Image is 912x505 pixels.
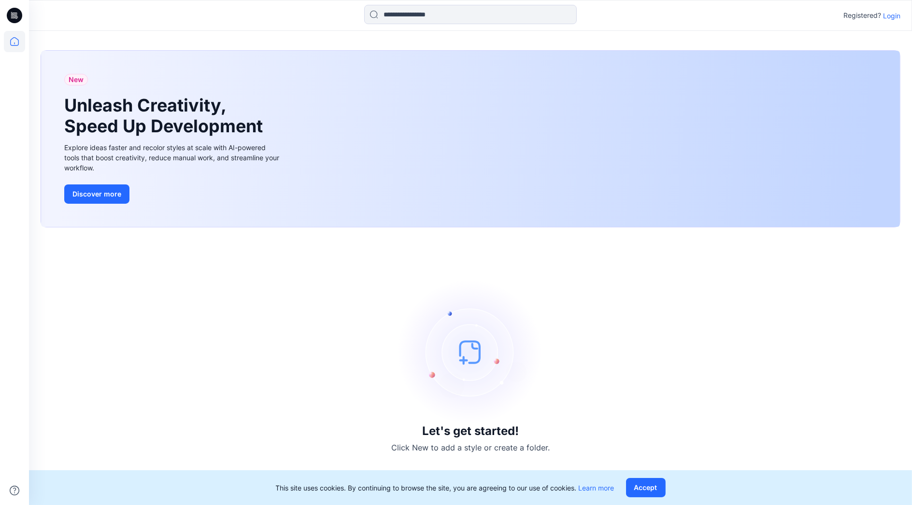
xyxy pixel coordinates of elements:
[626,478,666,497] button: Accept
[64,95,267,137] h1: Unleash Creativity, Speed Up Development
[579,484,614,492] a: Learn more
[64,142,282,173] div: Explore ideas faster and recolor styles at scale with AI-powered tools that boost creativity, red...
[391,442,550,453] p: Click New to add a style or create a folder.
[883,11,900,21] p: Login
[64,184,129,204] button: Discover more
[422,424,519,438] h3: Let's get started!
[276,483,614,493] p: This site uses cookies. By continuing to browse the site, you are agreeing to our use of cookies.
[64,184,282,204] a: Discover more
[69,74,84,85] span: New
[843,10,881,21] p: Registered?
[398,280,543,424] img: empty-state-image.svg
